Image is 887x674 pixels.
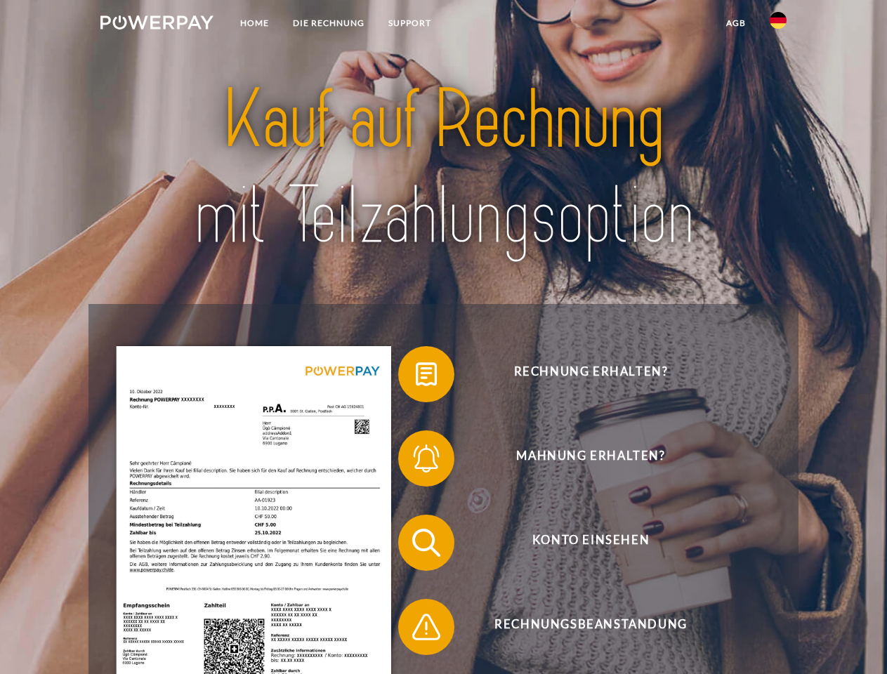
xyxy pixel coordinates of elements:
a: SUPPORT [376,11,443,36]
span: Rechnung erhalten? [419,346,763,402]
button: Konto einsehen [398,515,763,571]
a: agb [714,11,758,36]
button: Rechnung erhalten? [398,346,763,402]
img: title-powerpay_de.svg [134,67,753,269]
button: Rechnungsbeanstandung [398,599,763,655]
span: Konto einsehen [419,515,763,571]
a: Home [228,11,281,36]
img: de [770,12,787,29]
button: Mahnung erhalten? [398,430,763,487]
img: qb_bell.svg [409,441,444,476]
span: Mahnung erhalten? [419,430,763,487]
a: DIE RECHNUNG [281,11,376,36]
img: qb_bill.svg [409,357,444,392]
img: qb_search.svg [409,525,444,560]
img: qb_warning.svg [409,609,444,645]
img: logo-powerpay-white.svg [100,15,213,29]
span: Rechnungsbeanstandung [419,599,763,655]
